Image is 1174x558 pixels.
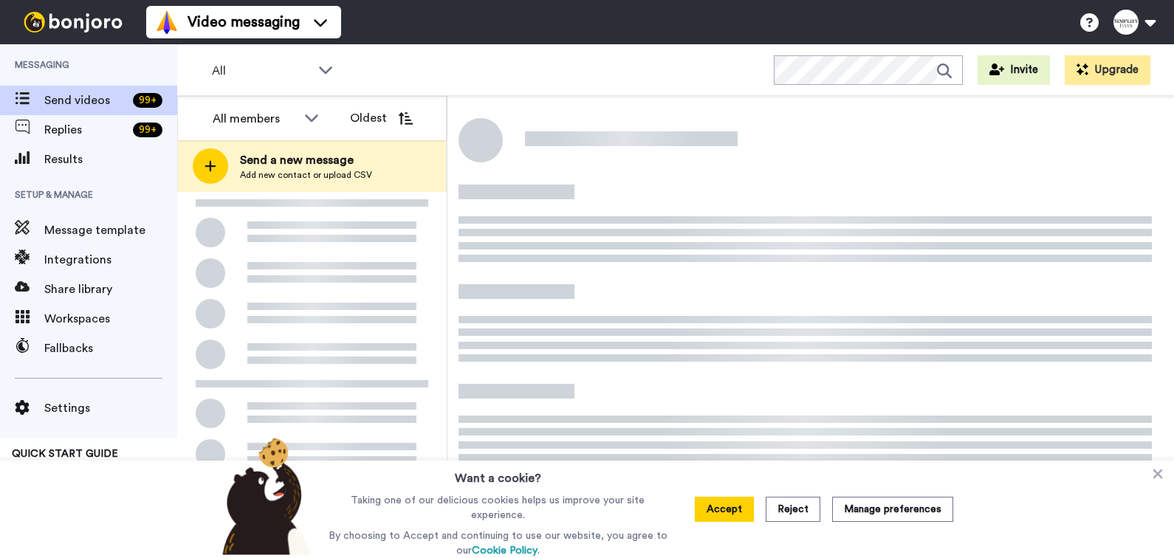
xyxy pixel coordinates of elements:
[695,497,754,522] button: Accept
[44,121,127,139] span: Replies
[44,221,177,239] span: Message template
[766,497,820,522] button: Reject
[155,10,179,34] img: vm-color.svg
[44,310,177,328] span: Workspaces
[133,93,162,108] div: 99 +
[339,103,424,133] button: Oldest
[325,528,671,558] p: By choosing to Accept and continuing to use our website, you agree to our .
[455,461,541,487] h3: Want a cookie?
[188,12,300,32] span: Video messaging
[240,151,372,169] span: Send a new message
[978,55,1050,85] button: Invite
[213,110,297,128] div: All members
[212,62,311,80] span: All
[1065,55,1150,85] button: Upgrade
[12,449,118,459] span: QUICK START GUIDE
[44,340,177,357] span: Fallbacks
[209,437,318,555] img: bear-with-cookie.png
[44,251,177,269] span: Integrations
[240,169,372,181] span: Add new contact or upload CSV
[44,399,177,417] span: Settings
[832,497,953,522] button: Manage preferences
[472,545,538,556] a: Cookie Policy
[133,123,162,137] div: 99 +
[44,151,177,168] span: Results
[325,493,671,523] p: Taking one of our delicious cookies helps us improve your site experience.
[44,92,127,109] span: Send videos
[44,280,177,298] span: Share library
[18,12,128,32] img: bj-logo-header-white.svg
